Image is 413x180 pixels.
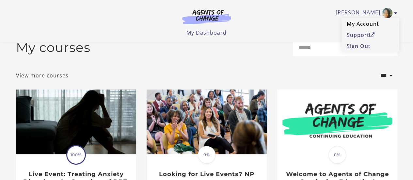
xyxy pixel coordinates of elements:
h3: Looking for Live Events? NP [153,171,260,178]
a: View more courses [16,72,69,79]
span: 0% [328,146,346,164]
h2: My courses [16,40,90,55]
a: SupportOpen in a new window [342,29,399,41]
a: Toggle menu [336,8,394,18]
span: 100% [67,146,85,164]
i: Open in a new window [369,32,375,38]
a: My Dashboard [186,29,227,36]
img: Agents of Change Logo [175,9,238,24]
span: 0% [198,146,215,164]
a: Sign Out [342,41,399,52]
a: My Account [342,18,399,29]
